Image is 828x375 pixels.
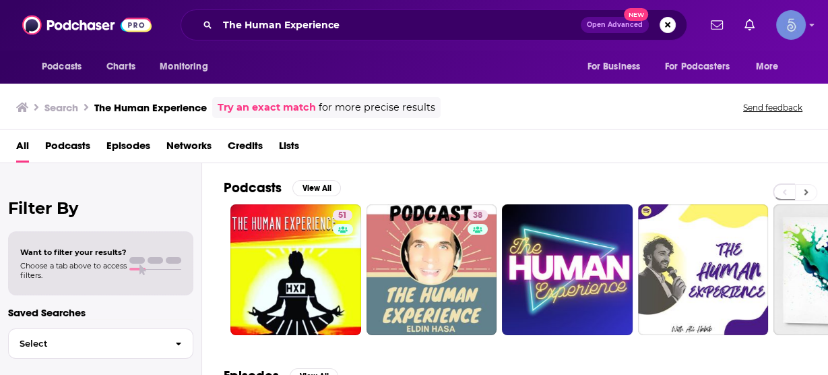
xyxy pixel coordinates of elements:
span: Logged in as Spiral5-G1 [776,10,806,40]
a: All [16,135,29,163]
a: Networks [166,135,212,163]
span: For Business [587,57,640,76]
span: Want to filter your results? [20,248,127,257]
button: open menu [32,54,99,80]
span: 38 [473,209,482,223]
a: Lists [279,135,299,163]
img: User Profile [776,10,806,40]
span: New [624,8,648,21]
a: Episodes [106,135,150,163]
span: More [756,57,779,76]
a: 38 [367,204,497,335]
a: 38 [468,210,488,221]
a: 51 [333,210,352,221]
span: Podcasts [42,57,82,76]
button: open menu [746,54,796,80]
button: open menu [150,54,225,80]
a: Credits [228,135,263,163]
button: Send feedback [739,102,806,113]
h2: Filter By [8,198,193,218]
span: For Podcasters [665,57,730,76]
button: open menu [656,54,749,80]
span: Monitoring [160,57,208,76]
span: Open Advanced [587,22,643,28]
span: Select [9,339,164,348]
a: Charts [98,54,144,80]
span: Charts [106,57,135,76]
button: Select [8,328,193,359]
h2: Podcasts [224,179,282,196]
img: Podchaser - Follow, Share and Rate Podcasts [22,12,152,38]
a: 51 [230,204,361,335]
button: Open AdvancedNew [581,17,649,33]
h3: Search [44,101,78,114]
h3: The Human Experience [94,101,207,114]
div: Search podcasts, credits, & more... [181,9,687,40]
button: Show profile menu [776,10,806,40]
button: open menu [577,54,657,80]
span: Choose a tab above to access filters. [20,261,127,280]
button: View All [292,180,341,196]
input: Search podcasts, credits, & more... [218,14,581,36]
a: Show notifications dropdown [705,13,728,36]
p: Saved Searches [8,306,193,319]
a: PodcastsView All [224,179,341,196]
span: for more precise results [319,100,435,115]
a: Show notifications dropdown [739,13,760,36]
a: Try an exact match [218,100,316,115]
span: 51 [338,209,347,223]
a: Podcasts [45,135,90,163]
